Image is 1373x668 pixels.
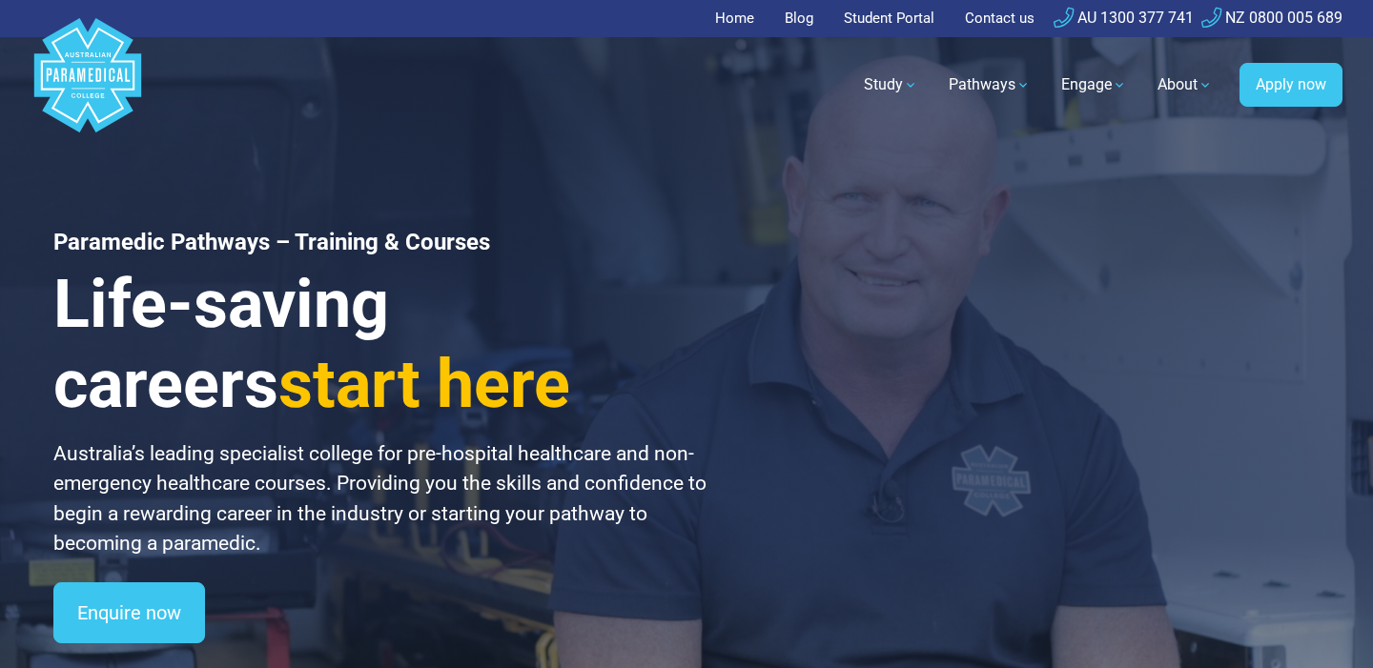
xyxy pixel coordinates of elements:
[1201,9,1342,27] a: NZ 0800 005 689
[1050,58,1138,111] a: Engage
[31,37,145,133] a: Australian Paramedical College
[1054,9,1194,27] a: AU 1300 377 741
[53,582,205,643] a: Enquire now
[53,439,709,559] p: Australia’s leading specialist college for pre-hospital healthcare and non-emergency healthcare c...
[278,345,570,423] span: start here
[1240,63,1342,107] a: Apply now
[53,264,709,424] h3: Life-saving careers
[937,58,1042,111] a: Pathways
[852,58,930,111] a: Study
[53,229,709,256] h1: Paramedic Pathways – Training & Courses
[1146,58,1224,111] a: About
